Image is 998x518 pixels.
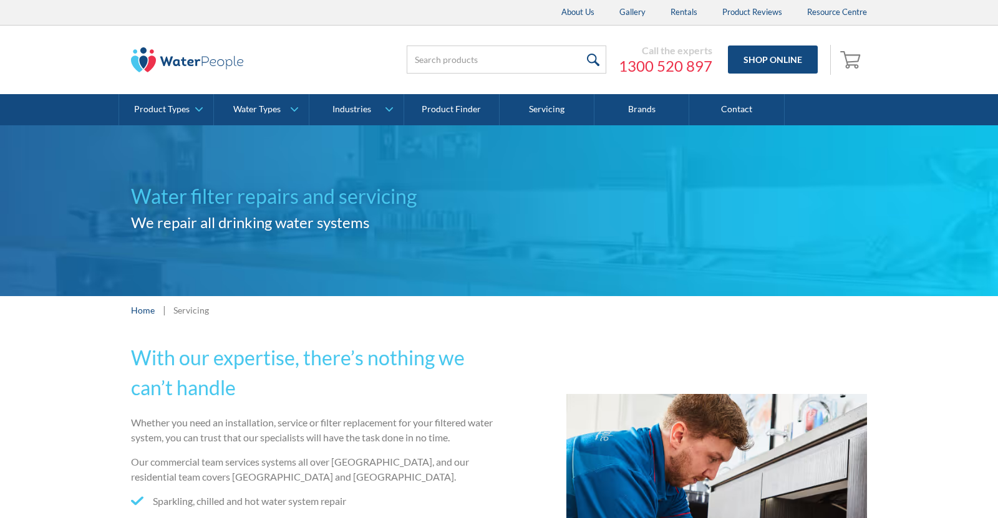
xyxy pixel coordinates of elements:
img: shopping cart [840,49,864,69]
h2: We repair all drinking water systems [131,211,499,234]
div: Water Types [233,104,281,115]
a: Home [131,304,155,317]
li: Sparkling, chilled and hot water system repair [131,494,494,509]
div: Product Types [134,104,190,115]
a: Open empty cart [837,45,867,75]
p: Whether you need an installation, service or filter replacement for your filtered water system, y... [131,415,494,445]
a: Contact [689,94,784,125]
a: Water Types [214,94,308,125]
div: Call the experts [619,44,712,57]
div: | [161,302,167,317]
a: Industries [309,94,404,125]
h1: Water filter repairs and servicing [131,181,499,211]
a: Product Finder [404,94,499,125]
a: Brands [594,94,689,125]
h2: With our expertise, there’s nothing we can’t handle [131,343,494,403]
img: The Water People [131,47,243,72]
a: Servicing [500,94,594,125]
a: Product Types [119,94,213,125]
input: Search products [407,46,606,74]
a: Shop Online [728,46,818,74]
a: 1300 520 897 [619,57,712,75]
p: Our commercial team services systems all over [GEOGRAPHIC_DATA], and our residential team covers ... [131,454,494,484]
div: Servicing [173,304,209,317]
div: Industries [332,104,371,115]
